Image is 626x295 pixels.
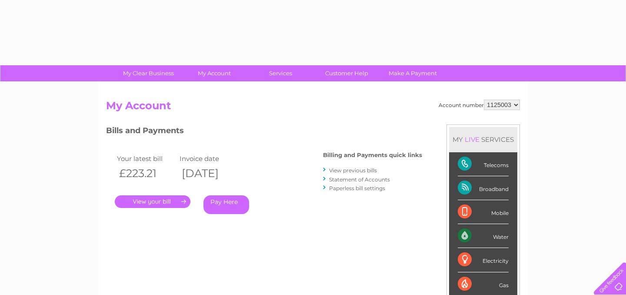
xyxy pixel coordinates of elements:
[329,176,390,183] a: Statement of Accounts
[329,185,385,191] a: Paperless bill settings
[115,195,190,208] a: .
[439,100,520,110] div: Account number
[463,135,481,144] div: LIVE
[329,167,377,174] a: View previous bills
[458,224,509,248] div: Water
[113,65,184,81] a: My Clear Business
[245,65,316,81] a: Services
[311,65,383,81] a: Customer Help
[458,248,509,272] div: Electricity
[115,153,177,164] td: Your latest bill
[203,195,249,214] a: Pay Here
[458,152,509,176] div: Telecoms
[377,65,449,81] a: Make A Payment
[323,152,422,158] h4: Billing and Payments quick links
[179,65,250,81] a: My Account
[106,124,422,140] h3: Bills and Payments
[177,153,240,164] td: Invoice date
[106,100,520,116] h2: My Account
[458,176,509,200] div: Broadband
[449,127,517,152] div: MY SERVICES
[177,164,240,182] th: [DATE]
[115,164,177,182] th: £223.21
[458,200,509,224] div: Mobile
